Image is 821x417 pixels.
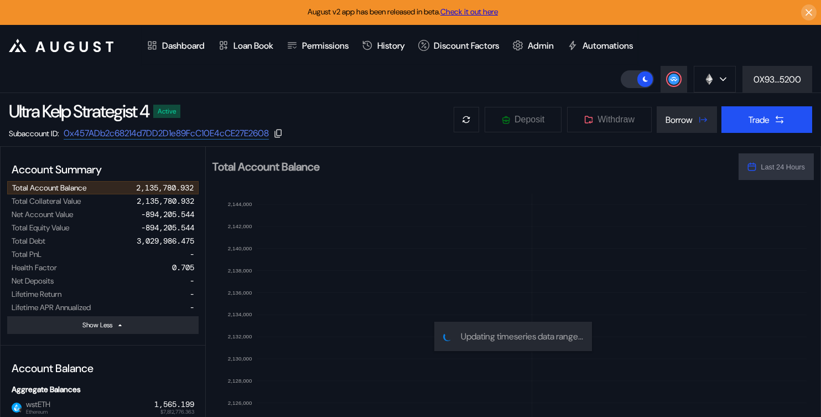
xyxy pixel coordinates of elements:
[190,276,194,286] div: -
[64,127,269,140] a: 0x457ADb2c68214d7DD2D1e89FcC10E4cCE27E2608
[228,400,252,406] text: 2,126,000
[12,302,91,312] div: Lifetime APR Annualized
[9,128,59,138] div: Subaccount ID:
[212,161,730,172] h2: Total Account Balance
[12,236,45,246] div: Total Debt
[228,267,252,274] text: 2,138,000
[228,333,252,339] text: 2,132,000
[657,106,717,133] button: Borrow
[694,66,736,92] button: chain logo
[484,106,562,133] button: Deposit
[137,196,194,206] div: 2,135,780.932
[7,158,199,181] div: Account Summary
[9,100,149,123] div: Ultra Kelp Strategist 4
[412,25,506,66] a: Discount Factors
[233,40,273,52] div: Loan Book
[18,407,23,413] img: svg+xml,%3c
[583,40,633,52] div: Automations
[154,400,194,409] div: 1,565.199
[158,107,176,115] div: Active
[12,209,73,219] div: Net Account Value
[742,66,812,92] button: 0X93...5200
[666,114,693,126] div: Borrow
[228,378,252,384] text: 2,128,000
[22,400,50,414] span: wstETH
[140,25,211,66] a: Dashboard
[434,40,499,52] div: Discount Factors
[461,331,583,342] span: Updating timeseries data range...
[228,245,252,251] text: 2,140,000
[172,262,194,272] div: 0.705
[308,7,498,17] span: August v2 app has been released in beta.
[12,223,69,233] div: Total Equity Value
[211,25,280,66] a: Loan Book
[12,183,86,193] div: Total Account Balance
[141,223,194,233] div: -894,205.544
[160,409,194,415] span: $7,812,776.363
[12,262,57,272] div: Health Factor
[7,380,199,399] div: Aggregate Balances
[280,25,355,66] a: Permissions
[506,25,560,66] a: Admin
[190,249,194,259] div: -
[190,289,194,299] div: -
[515,115,544,125] span: Deposit
[302,40,349,52] div: Permissions
[12,196,81,206] div: Total Collateral Value
[703,73,715,85] img: chain logo
[7,357,199,380] div: Account Balance
[597,115,635,125] span: Withdraw
[754,74,801,85] div: 0X93...5200
[560,25,640,66] a: Automations
[228,201,252,207] text: 2,144,000
[12,403,22,413] img: wstETH.png
[377,40,405,52] div: History
[567,106,652,133] button: Withdraw
[12,289,61,299] div: Lifetime Return
[228,356,252,362] text: 2,130,000
[228,290,252,296] text: 2,136,000
[441,330,454,342] img: pending
[721,106,812,133] button: Trade
[355,25,412,66] a: History
[162,40,205,52] div: Dashboard
[26,409,50,415] span: Ethereum
[12,249,41,259] div: Total PnL
[190,302,194,312] div: -
[440,7,498,17] a: Check it out here
[7,316,199,334] button: Show Less
[12,276,54,286] div: Net Deposits
[228,311,252,317] text: 2,134,000
[141,209,194,219] div: -894,205.544
[528,40,554,52] div: Admin
[749,114,770,126] div: Trade
[228,223,252,229] text: 2,142,000
[82,321,112,330] div: Show Less
[137,236,194,246] div: 3,029,986.475
[136,183,194,193] div: 2,135,780.932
